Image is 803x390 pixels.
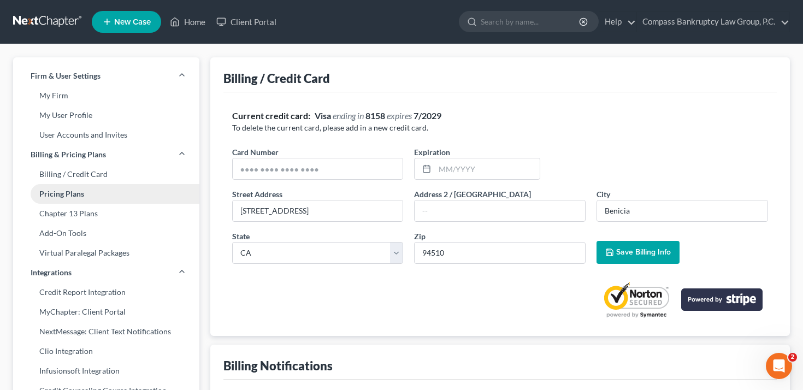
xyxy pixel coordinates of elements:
[13,86,199,105] a: My Firm
[223,358,333,374] div: Billing Notifications
[232,122,769,133] p: To delete the current card, please add in a new credit card.
[414,232,426,241] span: Zip
[13,125,199,145] a: User Accounts and Invites
[223,70,330,86] div: Billing / Credit Card
[31,149,106,160] span: Billing & Pricing Plans
[13,302,199,322] a: MyChapter: Client Portal
[415,200,585,221] input: --
[13,204,199,223] a: Chapter 13 Plans
[637,12,789,32] a: Compass Bankruptcy Law Group, P.C.
[414,242,586,264] input: XXXXX
[681,288,763,311] img: stripe-logo-2a7f7e6ca78b8645494d24e0ce0d7884cb2b23f96b22fa3b73b5b9e177486001.png
[13,164,199,184] a: Billing / Credit Card
[13,322,199,341] a: NextMessage: Client Text Notifications
[13,66,199,86] a: Firm & User Settings
[232,190,282,199] span: Street Address
[766,353,792,379] iframe: Intercom live chat
[31,70,101,81] span: Firm & User Settings
[13,105,199,125] a: My User Profile
[13,145,199,164] a: Billing & Pricing Plans
[597,190,610,199] span: City
[788,353,797,362] span: 2
[13,263,199,282] a: Integrations
[600,281,672,318] img: Powered by Symantec
[114,18,151,26] span: New Case
[481,11,581,32] input: Search by name...
[597,200,767,221] input: Enter city
[13,361,199,381] a: Infusionsoft Integration
[387,110,412,121] span: expires
[211,12,282,32] a: Client Portal
[232,147,279,157] span: Card Number
[13,223,199,243] a: Add-On Tools
[13,184,199,204] a: Pricing Plans
[599,12,636,32] a: Help
[164,12,211,32] a: Home
[233,200,403,221] input: Enter street address
[315,110,331,121] strong: Visa
[31,267,72,278] span: Integrations
[233,158,403,179] input: ●●●● ●●●● ●●●● ●●●●
[414,147,450,157] span: Expiration
[414,190,531,199] span: Address 2 / [GEOGRAPHIC_DATA]
[597,241,680,264] button: Save Billing Info
[232,110,310,121] strong: Current credit card:
[232,232,250,241] span: State
[333,110,364,121] span: ending in
[365,110,385,121] strong: 8158
[414,110,441,121] strong: 7/2029
[435,158,539,179] input: MM/YYYY
[13,243,199,263] a: Virtual Paralegal Packages
[13,282,199,302] a: Credit Report Integration
[616,247,671,257] span: Save Billing Info
[13,341,199,361] a: Clio Integration
[600,281,672,318] a: Norton Secured privacy certification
